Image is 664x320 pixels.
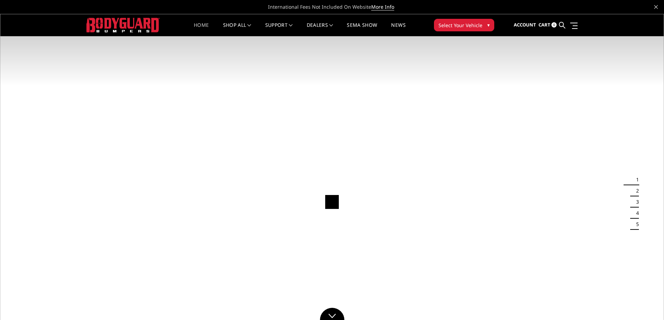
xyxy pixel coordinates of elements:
span: ▾ [487,21,490,29]
a: Support [265,23,293,36]
button: Select Your Vehicle [434,19,494,31]
a: News [391,23,405,36]
span: 0 [551,22,557,28]
button: 4 of 5 [632,208,639,219]
span: Select Your Vehicle [438,22,482,29]
span: Account [514,22,536,28]
button: 1 of 5 [632,174,639,185]
button: 3 of 5 [632,196,639,208]
a: More Info [371,3,394,10]
a: Account [514,16,536,34]
a: Cart 0 [539,16,557,34]
button: 5 of 5 [632,219,639,230]
button: 2 of 5 [632,185,639,196]
a: Dealers [307,23,333,36]
a: Click to Down [320,308,344,320]
img: BODYGUARD BUMPERS [86,18,160,32]
a: Home [194,23,209,36]
a: shop all [223,23,251,36]
a: SEMA Show [347,23,377,36]
span: Cart [539,22,550,28]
